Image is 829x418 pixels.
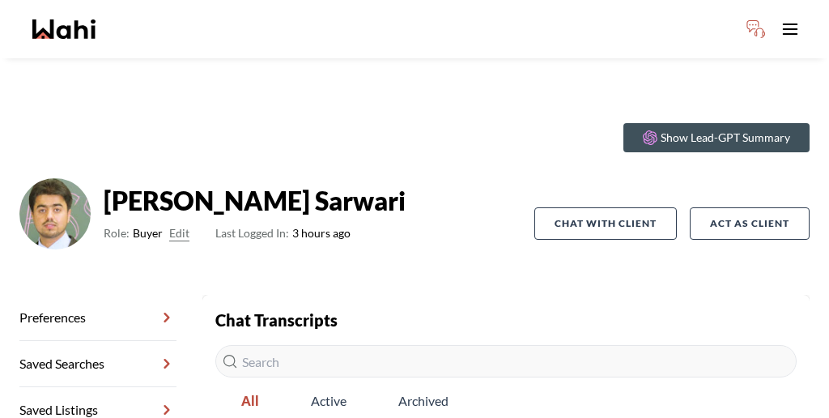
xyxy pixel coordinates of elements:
span: Last Logged In: [215,226,289,240]
span: 3 hours ago [215,224,351,243]
strong: Chat Transcripts [215,310,338,330]
button: Act as Client [690,207,810,240]
button: Toggle open navigation menu [774,13,806,45]
button: Show Lead-GPT Summary [623,123,810,152]
strong: [PERSON_NAME] Sarwari [104,185,406,217]
span: Role: [104,224,130,243]
a: Wahi homepage [32,19,96,39]
p: Show Lead-GPT Summary [661,130,790,146]
img: ACg8ocIayOvyz7qJPwnwqOvTh2546NWirGSNw29u56YNA_FIppLusZA=s96-c [19,178,91,250]
span: Archived [372,384,474,418]
span: Buyer [133,224,163,243]
button: Edit [169,224,189,243]
a: Preferences [19,295,176,341]
span: Active [285,384,372,418]
a: Saved Searches [19,341,176,387]
input: Search [215,345,797,377]
button: Chat with client [534,207,677,240]
span: All [215,384,285,418]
